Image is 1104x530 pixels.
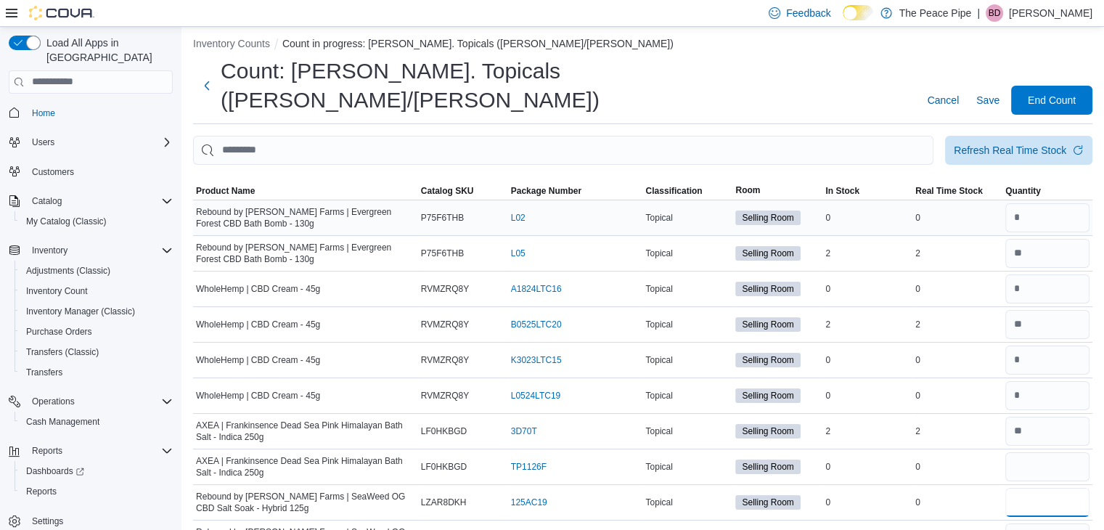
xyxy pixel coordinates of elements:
span: Selling Room [742,318,793,331]
span: Rebound by [PERSON_NAME] Farms | Evergreen Forest CBD Bath Bomb - 130g [196,206,415,229]
button: Cash Management [15,412,179,432]
span: Transfers [26,367,62,378]
span: RVMZRQ8Y [421,354,469,366]
div: 2 [912,245,1002,262]
span: Product Name [196,185,255,197]
button: Save [970,86,1005,115]
p: The Peace Pipe [899,4,972,22]
span: Reports [20,483,173,500]
span: Reports [26,486,57,497]
button: Next [193,71,221,100]
span: Transfers (Classic) [20,343,173,361]
button: Operations [3,391,179,412]
span: Settings [26,512,173,530]
span: Topical [645,461,672,473]
span: Inventory Manager (Classic) [20,303,173,320]
span: Users [26,134,173,151]
a: L0524LTC19 [511,390,561,401]
span: Home [26,104,173,122]
img: Cova [29,6,94,20]
span: Adjustments (Classic) [26,265,110,277]
button: In Stock [822,182,912,200]
span: Room [735,184,760,196]
button: Reports [3,441,179,461]
button: Product Name [193,182,418,200]
span: Cash Management [20,413,173,431]
span: Selling Room [742,425,793,438]
span: Inventory Count [26,285,88,297]
button: End Count [1011,86,1092,115]
span: Home [32,107,55,119]
button: Refresh Real Time Stock [945,136,1092,165]
a: Home [26,105,61,122]
button: Inventory Manager (Classic) [15,301,179,322]
span: RVMZRQ8Y [421,319,469,330]
div: 0 [822,209,912,227]
div: 0 [822,280,912,298]
button: Count in progress: [PERSON_NAME]. Topicals ([PERSON_NAME]/[PERSON_NAME]) [282,38,674,49]
button: Inventory [3,240,179,261]
div: Brandon Duthie [986,4,1003,22]
span: Inventory Manager (Classic) [26,306,135,317]
span: Dark Mode [843,20,843,21]
span: Transfers [20,364,173,381]
div: 2 [822,423,912,440]
span: WholeHemp | CBD Cream - 45g [196,354,320,366]
a: 125AC19 [511,497,547,508]
span: Topical [645,354,672,366]
nav: An example of EuiBreadcrumbs [193,36,1092,54]
span: WholeHemp | CBD Cream - 45g [196,319,320,330]
span: Feedback [786,6,830,20]
span: Topical [645,497,672,508]
span: My Catalog (Classic) [20,213,173,230]
div: 2 [912,423,1002,440]
button: Catalog SKU [418,182,508,200]
button: Home [3,102,179,123]
div: 0 [912,387,1002,404]
a: My Catalog (Classic) [20,213,113,230]
span: Purchase Orders [20,323,173,341]
p: | [977,4,980,22]
button: Transfers (Classic) [15,342,179,362]
a: Dashboards [20,462,90,480]
button: Inventory [26,242,73,259]
span: Cancel [927,93,959,107]
button: Catalog [26,192,68,210]
button: Inventory Count [15,281,179,301]
a: Inventory Manager (Classic) [20,303,141,320]
a: 3D70T [511,425,537,437]
span: Catalog [32,195,62,207]
span: Reports [26,442,173,460]
button: Inventory Counts [193,38,270,49]
span: Selling Room [735,388,800,403]
button: Users [3,132,179,152]
span: Topical [645,283,672,295]
button: Purchase Orders [15,322,179,342]
a: Customers [26,163,80,181]
div: 0 [822,494,912,511]
a: L05 [511,248,526,259]
button: Catalog [3,191,179,211]
span: Selling Room [735,424,800,439]
span: Catalog [26,192,173,210]
button: Classification [642,182,732,200]
span: Real Time Stock [915,185,982,197]
button: Cancel [921,86,965,115]
span: P75F6THB [421,212,464,224]
span: Quantity [1005,185,1041,197]
span: Selling Room [735,495,800,510]
span: Selling Room [742,496,793,509]
span: Topical [645,212,672,224]
span: My Catalog (Classic) [26,216,107,227]
button: Reports [26,442,68,460]
span: Load All Apps in [GEOGRAPHIC_DATA] [41,36,173,65]
span: Customers [26,163,173,181]
span: LF0HKBGD [421,461,467,473]
span: Selling Room [742,354,793,367]
button: Package Number [508,182,643,200]
a: Reports [20,483,62,500]
a: B0525LTC20 [511,319,562,330]
div: 0 [822,351,912,369]
span: In Stock [825,185,859,197]
span: AXEA | Frankinsence Dead Sea Pink Himalayan Bath Salt - Indica 250g [196,455,415,478]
